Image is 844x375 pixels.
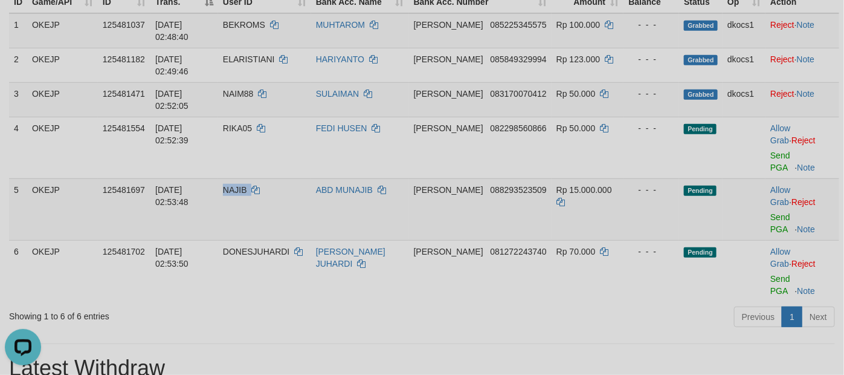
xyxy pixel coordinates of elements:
span: [DATE] 02:52:05 [155,89,188,111]
a: Reject [791,197,816,207]
div: - - - [628,122,674,134]
span: Copy 085225345575 to clipboard [490,20,546,30]
span: [PERSON_NAME] [414,185,483,195]
span: Pending [684,124,717,134]
td: dkocs1 [723,48,765,82]
span: [PERSON_NAME] [414,20,483,30]
td: OKEJP [27,240,98,302]
a: Note [797,163,816,172]
div: - - - [628,246,674,258]
a: Note [797,20,815,30]
span: Grabbed [684,21,718,31]
td: 5 [9,178,27,240]
span: [PERSON_NAME] [414,247,483,256]
div: - - - [628,184,674,196]
span: Copy 081272243740 to clipboard [490,247,546,256]
div: - - - [628,88,674,100]
a: Reject [791,135,816,145]
span: RIKA05 [223,123,252,133]
a: Reject [770,89,794,99]
span: [DATE] 02:49:46 [155,54,188,76]
span: Rp 15.000.000 [556,185,612,195]
td: dkocs1 [723,13,765,48]
span: 125481702 [103,247,145,256]
span: 125481182 [103,54,145,64]
td: OKEJP [27,178,98,240]
span: NAIM88 [223,89,254,99]
a: Note [797,224,816,234]
a: Send PGA [770,212,790,234]
td: · [765,13,839,48]
a: HARIYANTO [316,54,364,64]
a: Reject [770,54,794,64]
a: SULAIMAN [316,89,359,99]
a: [PERSON_NAME] JUHARDI [316,247,385,269]
div: Showing 1 to 6 of 6 entries [9,305,343,322]
div: - - - [628,19,674,31]
td: · [765,48,839,82]
span: 125481554 [103,123,145,133]
span: [DATE] 02:53:48 [155,185,188,207]
a: Previous [734,307,782,327]
a: Allow Grab [770,123,790,145]
span: [PERSON_NAME] [414,123,483,133]
span: Grabbed [684,90,718,100]
span: Rp 100.000 [556,20,600,30]
span: ELARISTIANI [223,54,275,64]
td: dkocs1 [723,82,765,117]
a: Send PGA [770,151,790,172]
span: Pending [684,186,717,196]
span: DONESJUHARDI [223,247,289,256]
span: 125481697 [103,185,145,195]
span: Copy 082298560866 to clipboard [490,123,546,133]
td: · [765,82,839,117]
span: Rp 70.000 [556,247,596,256]
span: [DATE] 02:52:39 [155,123,188,145]
span: NAJIB [223,185,247,195]
td: 1 [9,13,27,48]
a: Note [797,54,815,64]
a: MUHTAROM [316,20,365,30]
td: 2 [9,48,27,82]
td: 4 [9,117,27,178]
span: Copy 083170070412 to clipboard [490,89,546,99]
span: [DATE] 02:53:50 [155,247,188,269]
a: Reject [770,20,794,30]
button: Open LiveChat chat widget [5,5,41,41]
span: · [770,123,791,145]
span: Pending [684,247,717,258]
a: Allow Grab [770,185,790,207]
span: Rp 50.000 [556,89,596,99]
td: · [765,117,839,178]
a: Send PGA [770,274,790,296]
span: [PERSON_NAME] [414,89,483,99]
span: Copy 085849329994 to clipboard [490,54,546,64]
span: [DATE] 02:48:40 [155,20,188,42]
span: [PERSON_NAME] [414,54,483,64]
a: Next [802,307,835,327]
span: Rp 123.000 [556,54,600,64]
a: Allow Grab [770,247,790,269]
a: ABD MUNAJIB [316,185,373,195]
td: OKEJP [27,82,98,117]
td: 3 [9,82,27,117]
div: - - - [628,53,674,65]
span: 125481037 [103,20,145,30]
span: Rp 50.000 [556,123,596,133]
td: OKEJP [27,117,98,178]
span: BEKROMS [223,20,265,30]
span: · [770,247,791,269]
td: OKEJP [27,48,98,82]
span: Grabbed [684,55,718,65]
a: FEDI HUSEN [316,123,367,133]
a: Note [797,286,816,296]
a: Reject [791,259,816,269]
td: 6 [9,240,27,302]
a: 1 [782,307,802,327]
td: · [765,178,839,240]
td: · [765,240,839,302]
a: Note [797,89,815,99]
span: · [770,185,791,207]
span: Copy 088293523509 to clipboard [490,185,546,195]
td: OKEJP [27,13,98,48]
